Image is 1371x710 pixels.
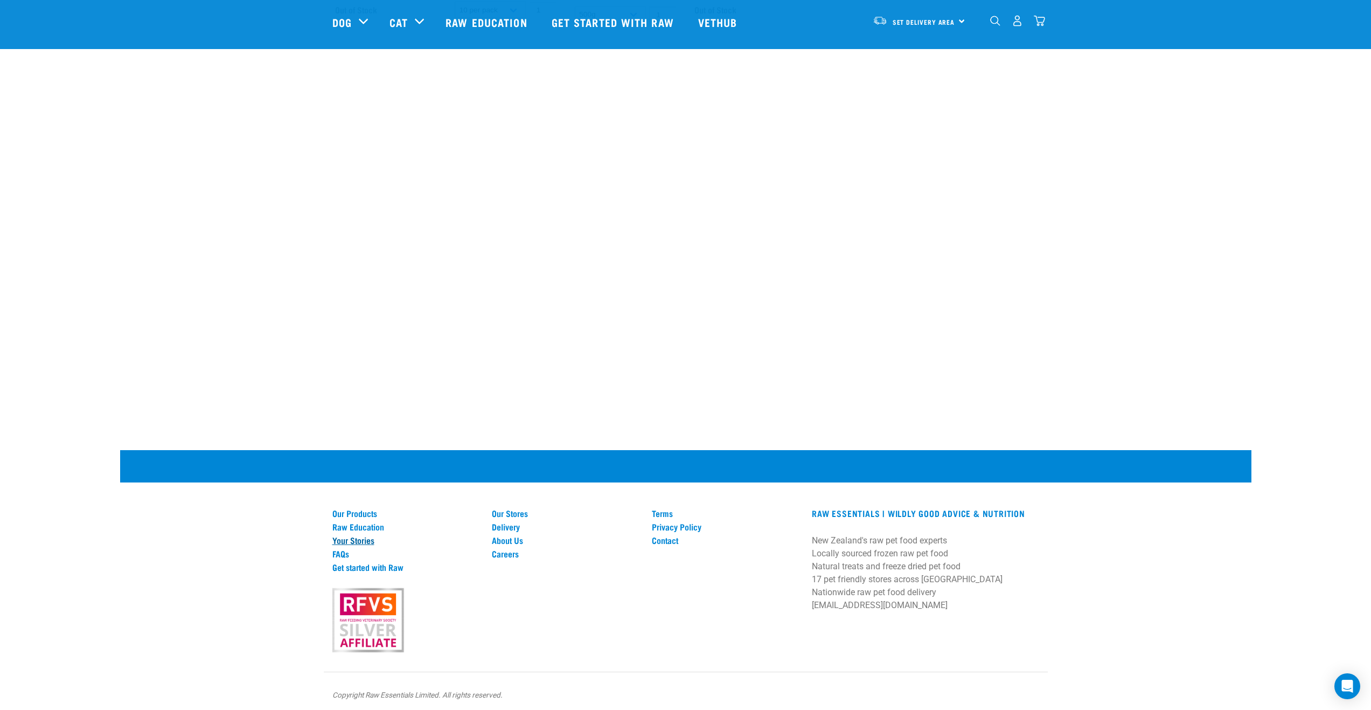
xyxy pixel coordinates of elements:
[332,549,479,559] a: FAQs
[492,522,639,532] a: Delivery
[492,549,639,559] a: Careers
[873,16,887,25] img: van-moving.png
[328,587,408,654] img: rfvs.png
[1012,15,1023,26] img: user.png
[332,562,479,572] a: Get started with Raw
[332,691,503,699] em: Copyright Raw Essentials Limited. All rights reserved.
[893,20,955,24] span: Set Delivery Area
[492,535,639,545] a: About Us
[812,534,1039,612] p: New Zealand's raw pet food experts Locally sourced frozen raw pet food Natural treats and freeze ...
[492,508,639,518] a: Our Stores
[652,535,799,545] a: Contact
[541,1,687,44] a: Get started with Raw
[652,508,799,518] a: Terms
[990,16,1000,26] img: home-icon-1@2x.png
[435,1,540,44] a: Raw Education
[812,508,1039,518] h3: RAW ESSENTIALS | Wildly Good Advice & Nutrition
[332,535,479,545] a: Your Stories
[1334,673,1360,699] div: Open Intercom Messenger
[332,14,352,30] a: Dog
[687,1,751,44] a: Vethub
[332,508,479,518] a: Our Products
[332,522,479,532] a: Raw Education
[1034,15,1045,26] img: home-icon@2x.png
[652,522,799,532] a: Privacy Policy
[389,14,408,30] a: Cat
